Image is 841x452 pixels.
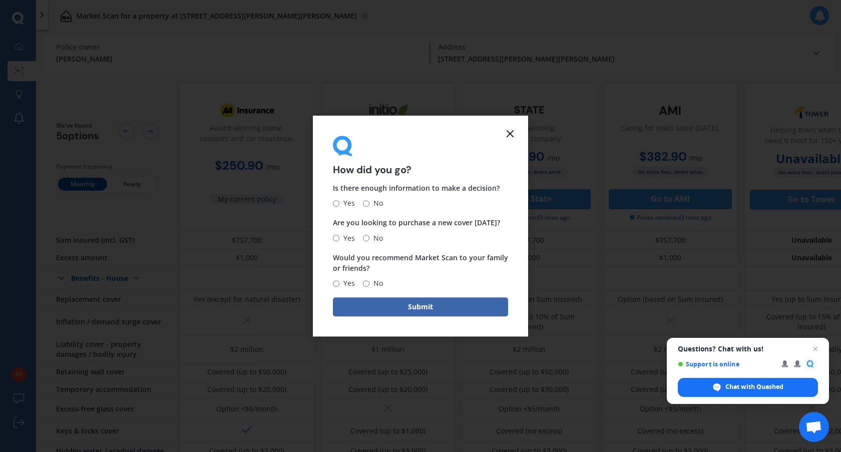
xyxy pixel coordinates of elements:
input: No [363,200,369,207]
span: Chat with Quashed [678,378,818,397]
span: Yes [339,277,355,289]
span: Yes [339,232,355,244]
div: How did you go? [333,136,508,175]
a: Open chat [799,412,829,442]
span: No [369,232,383,244]
span: No [369,198,383,210]
span: Questions? Chat with us! [678,345,818,353]
span: No [369,277,383,289]
span: Chat with Quashed [725,382,783,391]
input: No [363,235,369,241]
span: Is there enough information to make a decision? [333,184,500,193]
input: Yes [333,235,339,241]
button: Submit [333,297,508,316]
input: No [363,280,369,287]
span: Yes [339,198,355,210]
input: Yes [333,200,339,207]
input: Yes [333,280,339,287]
span: Would you recommend Market Scan to your family or friends? [333,253,508,273]
span: Support is online [678,360,774,368]
span: Are you looking to purchase a new cover [DATE]? [333,218,500,228]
